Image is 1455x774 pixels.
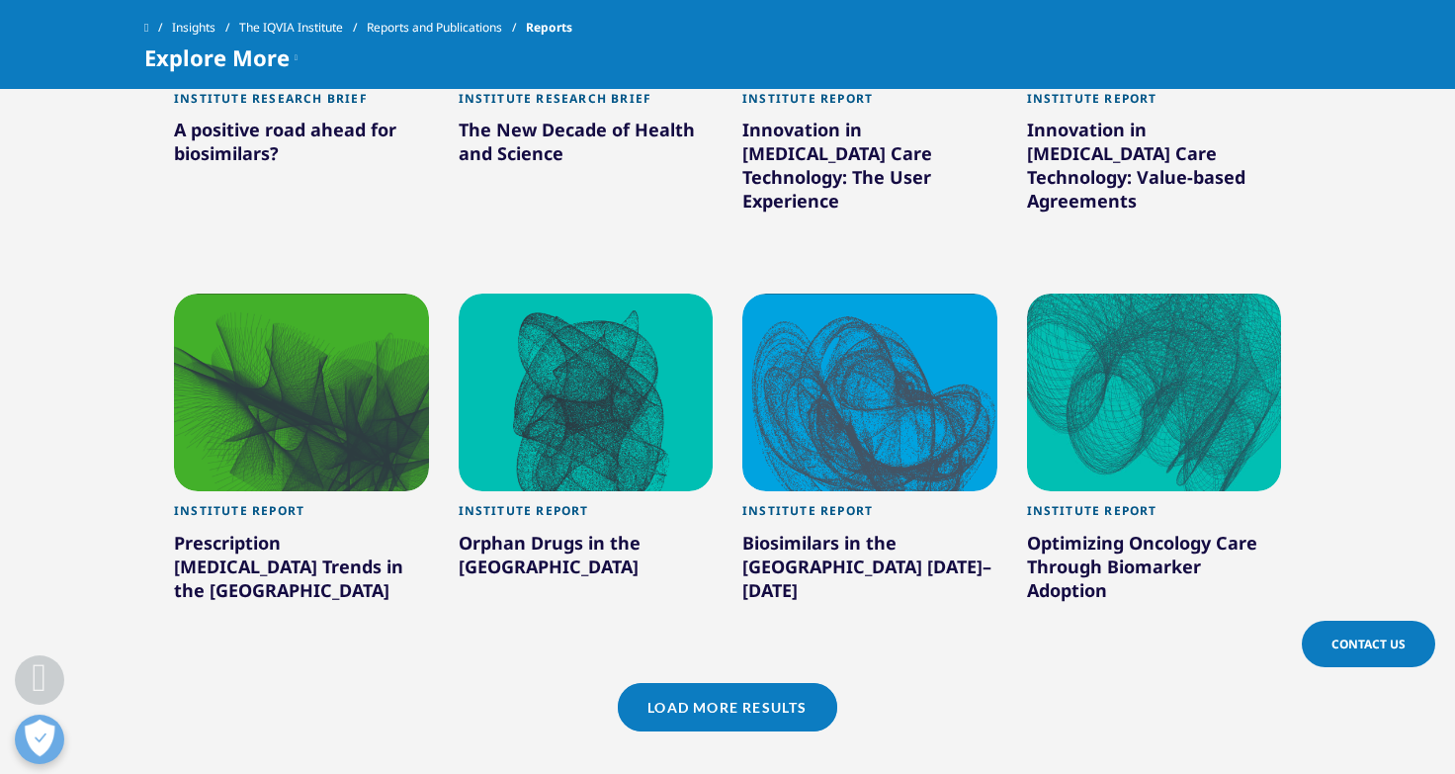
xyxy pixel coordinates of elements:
[742,503,997,530] div: Institute Report
[459,91,714,118] div: Institute Research Brief
[526,10,572,45] span: Reports
[1027,531,1282,610] div: Optimizing Oncology Care Through Biomarker Adoption
[174,491,429,652] a: Institute Report Prescription [MEDICAL_DATA] Trends in the [GEOGRAPHIC_DATA]
[459,491,714,629] a: Institute Report Orphan Drugs in the [GEOGRAPHIC_DATA]
[239,10,367,45] a: The IQVIA Institute
[1027,118,1282,220] div: Innovation in [MEDICAL_DATA] Care Technology: Value-based Agreements
[459,79,714,216] a: Institute Research Brief The New Decade of Health and Science
[174,531,429,610] div: Prescription [MEDICAL_DATA] Trends in the [GEOGRAPHIC_DATA]
[459,118,714,173] div: The New Decade of Health and Science
[174,79,429,216] a: Institute Research Brief A positive road ahead for biosimilars?
[742,79,997,264] a: Institute Report Innovation in [MEDICAL_DATA] Care Technology: The User Experience
[174,503,429,530] div: Institute Report
[174,118,429,173] div: A positive road ahead for biosimilars?
[367,10,526,45] a: Reports and Publications
[742,491,997,652] a: Institute Report Biosimilars in the [GEOGRAPHIC_DATA] [DATE]–[DATE]
[459,503,714,530] div: Institute Report
[172,10,239,45] a: Insights
[742,118,997,220] div: Innovation in [MEDICAL_DATA] Care Technology: The User Experience
[1302,621,1435,667] a: Contact Us
[742,91,997,118] div: Institute Report
[459,531,714,586] div: Orphan Drugs in the [GEOGRAPHIC_DATA]
[1027,91,1282,118] div: Institute Report
[1331,636,1406,652] span: Contact Us
[1027,503,1282,530] div: Institute Report
[742,531,997,610] div: Biosimilars in the [GEOGRAPHIC_DATA] [DATE]–[DATE]
[1027,79,1282,264] a: Institute Report Innovation in [MEDICAL_DATA] Care Technology: Value-based Agreements
[15,715,64,764] button: Abrir preferencias
[174,91,429,118] div: Institute Research Brief
[1027,491,1282,652] a: Institute Report Optimizing Oncology Care Through Biomarker Adoption
[144,45,290,69] span: Explore More
[618,683,836,731] a: Load More Results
